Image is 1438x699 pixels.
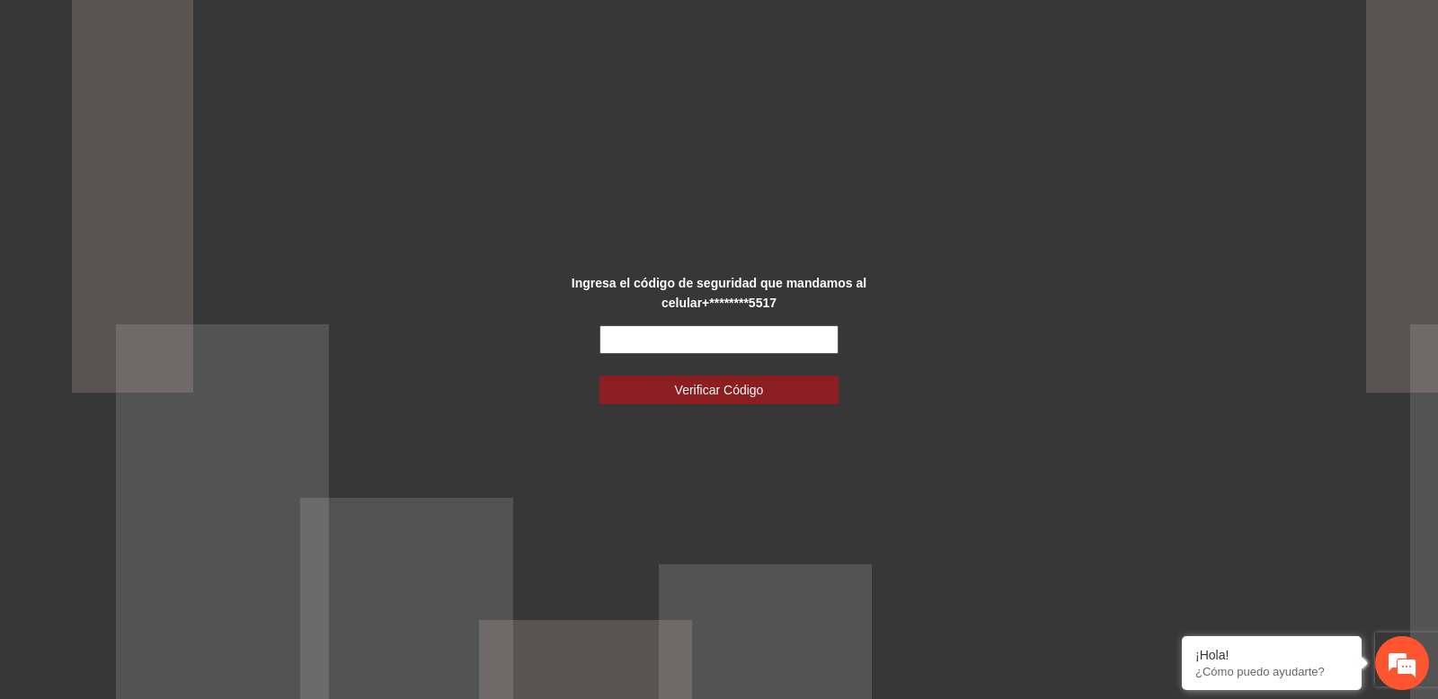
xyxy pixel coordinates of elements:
[675,380,764,400] span: Verificar Código
[599,376,839,404] button: Verificar Código
[1195,648,1348,662] div: ¡Hola!
[9,491,342,553] textarea: Escriba su mensaje y pulse “Intro”
[572,276,866,310] strong: Ingresa el código de seguridad que mandamos al celular +********5517
[1195,665,1348,678] p: ¿Cómo puedo ayudarte?
[93,92,302,115] div: Chatee con nosotros ahora
[295,9,338,52] div: Minimizar ventana de chat en vivo
[104,240,248,421] span: Estamos en línea.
